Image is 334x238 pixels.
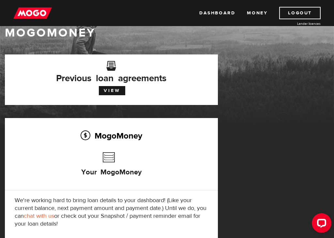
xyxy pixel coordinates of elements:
[99,86,125,95] a: View
[199,7,235,19] a: Dashboard
[272,21,321,26] a: Lender licences
[15,129,208,142] h2: MogoMoney
[5,26,329,40] h1: MogoMoney
[247,7,267,19] a: Money
[13,7,52,19] img: mogo_logo-11ee424be714fa7cbb0f0f49df9e16ec.png
[24,212,54,220] a: chat with us
[307,211,334,238] iframe: LiveChat chat widget
[81,149,142,186] h3: Your MogoMoney
[279,7,321,19] a: Logout
[15,197,208,228] p: We're working hard to bring loan details to your dashboard! (Like your current balance, next paym...
[15,65,208,82] h3: Previous loan agreements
